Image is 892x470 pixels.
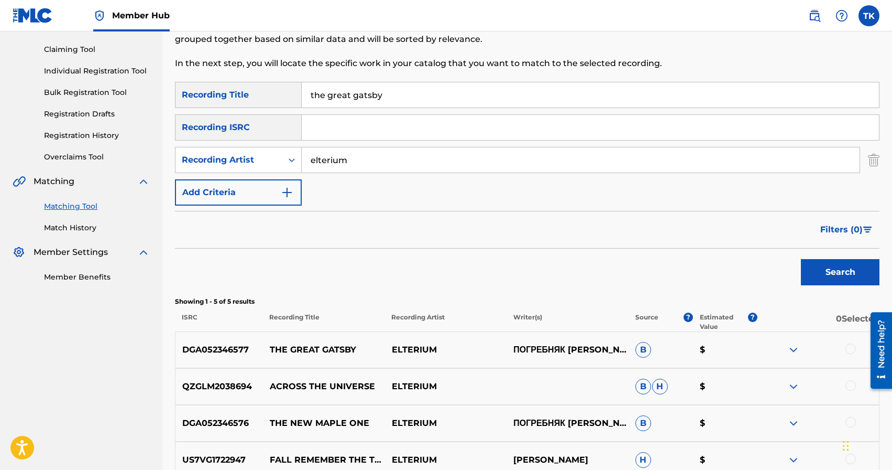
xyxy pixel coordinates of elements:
p: ELTERIUM [384,344,506,356]
img: expand [137,175,150,188]
span: B [635,342,651,358]
p: ПОГРЕБНЯК [PERSON_NAME], СОТНИКОВ РОМАН, [PERSON_NAME] [PERSON_NAME] [506,344,629,356]
a: Overclaims Tool [44,152,150,163]
div: Recording Artist [182,154,276,166]
a: Bulk Registration Tool [44,87,150,98]
div: Help [831,5,852,26]
a: Matching Tool [44,201,150,212]
p: Showing 1 - 5 of 5 results [175,297,879,306]
iframe: Resource Center [863,308,892,392]
p: Source [635,313,658,332]
img: help [835,9,848,22]
a: Claiming Tool [44,44,150,55]
span: ? [748,313,757,322]
iframe: Chat Widget [840,420,892,470]
img: expand [787,344,800,356]
p: Recording Title [262,313,384,332]
span: B [635,415,651,431]
p: THE NEW MAPLE ONE [263,417,385,430]
img: 9d2ae6d4665cec9f34b9.svg [281,186,293,199]
p: FALL REMEMBER THE TWO OF US [263,454,385,466]
p: ELTERIUM [384,380,506,393]
span: H [635,452,651,468]
a: Individual Registration Tool [44,66,150,77]
p: DGA052346577 [175,344,263,356]
a: Registration Drafts [44,109,150,120]
span: Member Settings [34,246,108,259]
p: $ [692,344,757,356]
div: Виджет чата [840,420,892,470]
img: Delete Criterion [868,147,879,173]
a: Public Search [804,5,825,26]
p: QZGLM2038694 [175,380,263,393]
p: US7VG1722947 [175,454,263,466]
a: Match History [44,222,150,233]
p: ACROSS THE UNIVERSE [263,380,385,393]
span: Matching [34,175,74,188]
span: Filters ( 0 ) [820,223,863,236]
span: Member Hub [112,9,170,22]
img: filter [863,227,872,233]
p: In the next step, you will locate the specific work in your catalog that you want to match to the... [175,57,718,70]
p: 0 Selected [757,313,879,332]
img: expand [787,417,800,430]
img: search [808,9,821,22]
p: ELTERIUM [384,454,506,466]
p: ISRC [175,313,262,332]
img: Top Rightsholder [93,9,106,22]
img: Member Settings [13,246,25,259]
p: THE GREAT GATSBY [263,344,385,356]
div: Перетащить [843,430,849,462]
span: ? [684,313,693,322]
span: H [652,379,668,394]
img: expand [137,246,150,259]
p: Recording Artist [384,313,506,332]
button: Search [801,259,879,285]
p: Estimated Value [700,313,748,332]
p: DGA052346576 [175,417,263,430]
form: Search Form [175,82,879,291]
p: $ [692,380,757,393]
button: Filters (0) [814,217,879,243]
img: expand [787,380,800,393]
img: Matching [13,175,26,188]
p: $ [692,417,757,430]
p: $ [692,454,757,466]
a: Member Benefits [44,272,150,283]
p: [PERSON_NAME] [506,454,629,466]
p: Writer(s) [506,313,629,332]
p: ELTERIUM [384,417,506,430]
img: MLC Logo [13,8,53,23]
img: expand [787,454,800,466]
div: User Menu [858,5,879,26]
button: Add Criteria [175,179,302,206]
a: Registration History [44,130,150,141]
p: ПОГРЕБНЯК [PERSON_NAME], СОТНИКОВ РОМАН, [PERSON_NAME] [PERSON_NAME] [506,417,629,430]
p: To begin, use the search fields below to find recordings that haven't yet been matched to your wo... [175,20,718,46]
span: B [635,379,651,394]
